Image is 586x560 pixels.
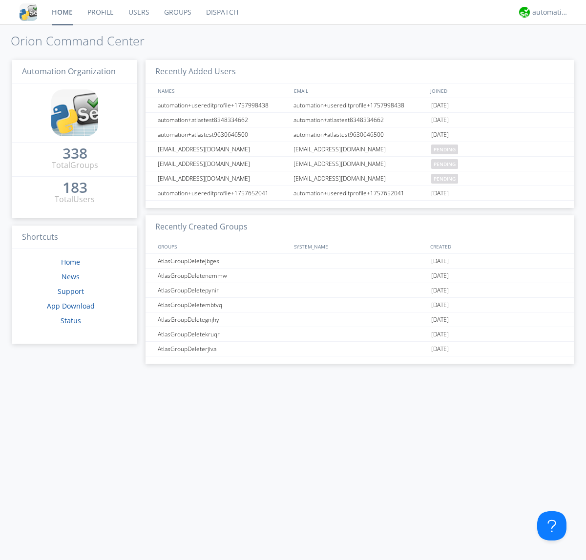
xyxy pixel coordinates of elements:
[146,127,574,142] a: automation+atlastest9630646500automation+atlastest9630646500[DATE]
[431,254,449,269] span: [DATE]
[63,183,87,192] div: 183
[63,183,87,194] a: 183
[62,272,80,281] a: News
[12,226,137,249] h3: Shortcuts
[146,171,574,186] a: [EMAIL_ADDRESS][DOMAIN_NAME][EMAIL_ADDRESS][DOMAIN_NAME]pending
[55,194,95,205] div: Total Users
[431,298,449,312] span: [DATE]
[155,142,291,156] div: [EMAIL_ADDRESS][DOMAIN_NAME]
[155,269,291,283] div: AtlasGroupDeletenemmw
[155,113,291,127] div: automation+atlastest8348334662
[291,127,429,142] div: automation+atlastest9630646500
[431,283,449,298] span: [DATE]
[22,66,116,77] span: Automation Organization
[431,127,449,142] span: [DATE]
[532,7,569,17] div: automation+atlas
[146,342,574,356] a: AtlasGroupDeleterjiva[DATE]
[155,342,291,356] div: AtlasGroupDeleterjiva
[431,174,458,184] span: pending
[155,298,291,312] div: AtlasGroupDeletembtvq
[155,171,291,186] div: [EMAIL_ADDRESS][DOMAIN_NAME]
[431,269,449,283] span: [DATE]
[155,312,291,327] div: AtlasGroupDeletegnjhy
[47,301,95,311] a: App Download
[52,160,98,171] div: Total Groups
[292,83,428,98] div: EMAIL
[61,316,81,325] a: Status
[431,145,458,154] span: pending
[155,327,291,341] div: AtlasGroupDeletekruqr
[146,157,574,171] a: [EMAIL_ADDRESS][DOMAIN_NAME][EMAIL_ADDRESS][DOMAIN_NAME]pending
[146,298,574,312] a: AtlasGroupDeletembtvq[DATE]
[291,142,429,156] div: [EMAIL_ADDRESS][DOMAIN_NAME]
[146,186,574,201] a: automation+usereditprofile+1757652041automation+usereditprofile+1757652041[DATE]
[146,327,574,342] a: AtlasGroupDeletekruqr[DATE]
[431,327,449,342] span: [DATE]
[291,98,429,112] div: automation+usereditprofile+1757998438
[291,113,429,127] div: automation+atlastest8348334662
[155,283,291,297] div: AtlasGroupDeletepynir
[155,239,289,253] div: GROUPS
[155,186,291,200] div: automation+usereditprofile+1757652041
[519,7,530,18] img: d2d01cd9b4174d08988066c6d424eccd
[428,83,565,98] div: JOINED
[61,257,80,267] a: Home
[58,287,84,296] a: Support
[146,98,574,113] a: automation+usereditprofile+1757998438automation+usereditprofile+1757998438[DATE]
[146,215,574,239] h3: Recently Created Groups
[155,127,291,142] div: automation+atlastest9630646500
[431,113,449,127] span: [DATE]
[428,239,565,253] div: CREATED
[155,254,291,268] div: AtlasGroupDeletejbges
[20,3,37,21] img: cddb5a64eb264b2086981ab96f4c1ba7
[291,157,429,171] div: [EMAIL_ADDRESS][DOMAIN_NAME]
[146,113,574,127] a: automation+atlastest8348334662automation+atlastest8348334662[DATE]
[155,98,291,112] div: automation+usereditprofile+1757998438
[146,60,574,84] h3: Recently Added Users
[146,283,574,298] a: AtlasGroupDeletepynir[DATE]
[146,142,574,157] a: [EMAIL_ADDRESS][DOMAIN_NAME][EMAIL_ADDRESS][DOMAIN_NAME]pending
[431,186,449,201] span: [DATE]
[291,171,429,186] div: [EMAIL_ADDRESS][DOMAIN_NAME]
[537,511,566,540] iframe: Toggle Customer Support
[431,312,449,327] span: [DATE]
[146,269,574,283] a: AtlasGroupDeletenemmw[DATE]
[63,148,87,160] a: 338
[292,239,428,253] div: SYSTEM_NAME
[431,159,458,169] span: pending
[155,157,291,171] div: [EMAIL_ADDRESS][DOMAIN_NAME]
[431,98,449,113] span: [DATE]
[51,89,98,136] img: cddb5a64eb264b2086981ab96f4c1ba7
[146,312,574,327] a: AtlasGroupDeletegnjhy[DATE]
[291,186,429,200] div: automation+usereditprofile+1757652041
[431,342,449,356] span: [DATE]
[63,148,87,158] div: 338
[155,83,289,98] div: NAMES
[146,254,574,269] a: AtlasGroupDeletejbges[DATE]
